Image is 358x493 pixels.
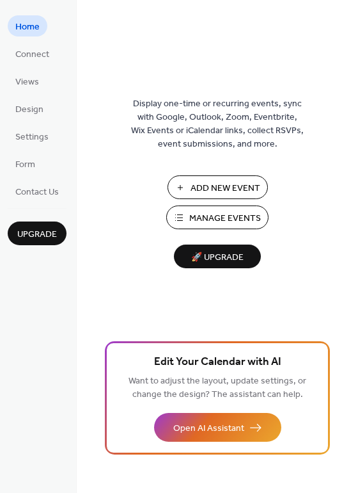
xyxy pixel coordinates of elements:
[166,206,268,229] button: Manage Events
[15,186,59,199] span: Contact Us
[15,48,49,61] span: Connect
[174,245,261,268] button: 🚀 Upgrade
[182,249,253,266] span: 🚀 Upgrade
[15,76,39,89] span: Views
[8,15,47,36] a: Home
[8,125,56,147] a: Settings
[154,353,281,371] span: Edit Your Calendar with AI
[17,228,57,241] span: Upgrade
[15,131,49,144] span: Settings
[167,175,268,199] button: Add New Event
[173,422,244,435] span: Open AI Assistant
[128,373,306,403] span: Want to adjust the layout, update settings, or change the design? The assistant can help.
[8,153,43,174] a: Form
[15,158,35,172] span: Form
[131,97,304,151] span: Display one-time or recurring events, sync with Google, Outlook, Zoom, Eventbrite, Wix Events or ...
[15,20,40,34] span: Home
[8,222,66,245] button: Upgrade
[191,182,260,195] span: Add New Event
[8,70,47,92] a: Views
[15,103,43,117] span: Design
[189,212,261,225] span: Manage Events
[8,181,66,202] a: Contact Us
[8,98,51,119] a: Design
[8,43,57,64] a: Connect
[154,413,281,442] button: Open AI Assistant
